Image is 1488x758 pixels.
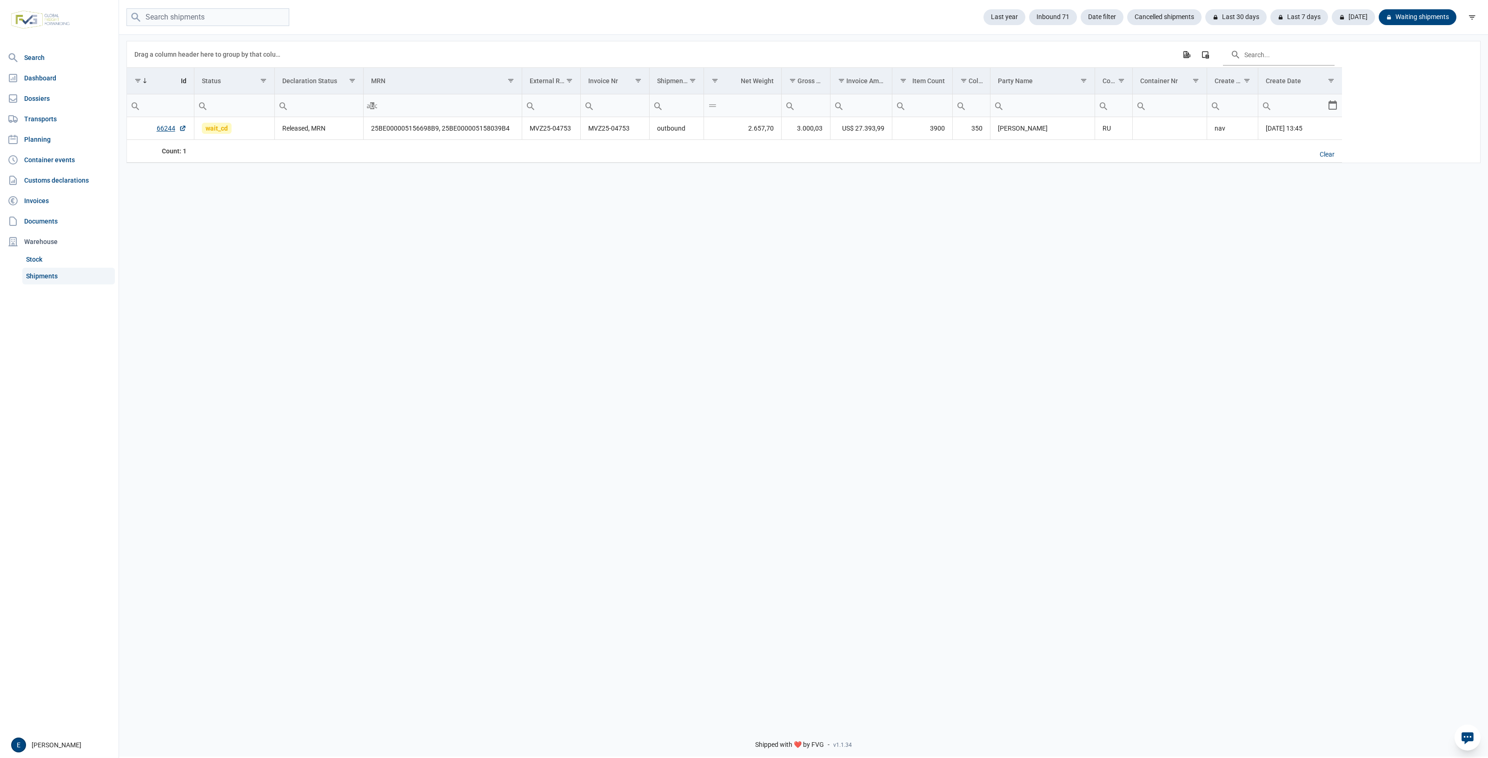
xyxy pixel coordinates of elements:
[522,94,539,117] div: Search box
[522,94,580,117] input: Filter cell
[1258,68,1342,94] td: Column Create Date
[1215,77,1242,85] div: Create User
[1258,94,1328,117] input: Filter cell
[1223,43,1335,66] input: Search in the data grid
[1095,94,1132,117] input: Filter cell
[650,94,704,117] input: Filter cell
[194,94,211,117] div: Search box
[983,9,1025,25] div: Last year
[704,94,721,117] div: Search box
[1095,68,1132,94] td: Column Country Code
[1312,147,1342,163] div: Clear
[1379,9,1456,25] div: Waiting shipments
[580,68,649,94] td: Column Invoice Nr
[202,77,221,85] div: Status
[181,77,186,85] div: Id
[781,68,830,94] td: Column Gross Weight
[282,77,337,85] div: Declaration Status
[1127,9,1202,25] div: Cancelled shipments
[157,124,186,133] a: 66244
[781,117,830,140] td: 3.000,03
[1095,117,1132,140] td: RU
[1207,68,1258,94] td: Column Create User
[1095,94,1132,117] td: Filter cell
[4,191,115,210] a: Invoices
[1207,94,1224,117] div: Search box
[953,94,990,117] input: Filter cell
[1205,9,1267,25] div: Last 30 days
[1132,68,1207,94] td: Column Container Nr
[969,77,983,85] div: Colli Count
[649,68,704,94] td: Column Shipment Kind
[782,94,830,117] input: Filter cell
[1207,94,1258,117] input: Filter cell
[711,77,718,84] span: Show filter options for column 'Net Weight'
[22,268,115,284] a: Shipments
[4,89,115,108] a: Dossiers
[580,94,649,117] td: Filter cell
[522,117,580,140] td: MVZ25-04753
[202,123,232,134] span: wait_cd
[1332,9,1375,25] div: [DATE]
[892,117,952,140] td: 3900
[1132,94,1207,117] td: Filter cell
[275,94,363,117] input: Filter cell
[134,146,186,156] div: Id Count: 1
[830,68,892,94] td: Column Invoice Amount
[22,251,115,268] a: Stock
[960,77,967,84] span: Show filter options for column 'Colli Count'
[530,77,565,85] div: External Ref
[127,68,194,94] td: Column Id
[127,94,194,117] input: Filter cell
[797,77,823,85] div: Gross Weight
[842,124,884,133] span: US$ 27.393,99
[1133,94,1149,117] div: Search box
[781,94,830,117] td: Filter cell
[4,212,115,231] a: Documents
[4,151,115,169] a: Container events
[134,77,141,84] span: Show filter options for column 'Id'
[1328,77,1335,84] span: Show filter options for column 'Create Date'
[7,7,73,33] img: FVG - Global freight forwarding
[990,94,1095,117] input: Filter cell
[1178,46,1195,63] div: Export all data to Excel
[1464,9,1481,26] div: filter
[1258,94,1275,117] div: Search box
[274,117,363,140] td: Released, MRN
[650,94,666,117] div: Search box
[275,94,292,117] div: Search box
[363,117,522,140] td: 25BE000005156698B9, 25BE000005158039B4
[952,117,990,140] td: 350
[194,94,274,117] input: Filter cell
[1258,94,1342,117] td: Filter cell
[704,94,781,117] td: Filter cell
[833,741,852,749] span: v1.1.34
[782,94,798,117] div: Search box
[126,8,289,26] input: Search shipments
[588,77,618,85] div: Invoice Nr
[1029,9,1077,25] div: Inbound 71
[892,94,909,117] div: Search box
[1266,77,1301,85] div: Create Date
[4,110,115,128] a: Transports
[657,77,688,85] div: Shipment Kind
[364,94,380,117] div: Search box
[11,738,113,752] div: [PERSON_NAME]
[349,77,356,84] span: Show filter options for column 'Declaration Status'
[1081,9,1123,25] div: Date filter
[134,41,1335,67] div: Data grid toolbar
[998,77,1033,85] div: Party Name
[4,130,115,149] a: Planning
[830,94,892,117] input: Filter cell
[830,94,847,117] div: Search box
[371,77,385,85] div: MRN
[566,77,573,84] span: Show filter options for column 'External Ref'
[4,171,115,190] a: Customs declarations
[1266,125,1302,132] span: [DATE] 13:45
[1207,117,1258,140] td: nav
[990,68,1095,94] td: Column Party Name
